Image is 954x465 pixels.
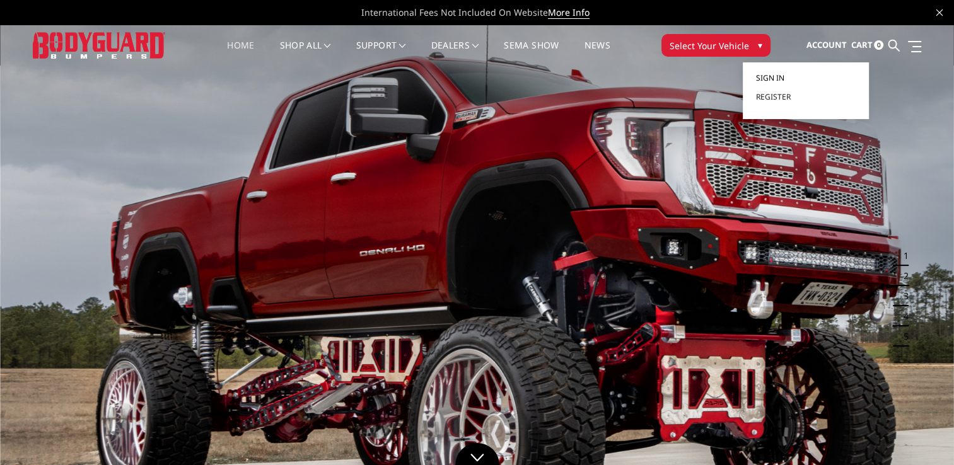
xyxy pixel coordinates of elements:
[896,326,909,347] button: 5 of 5
[227,41,254,66] a: Home
[670,39,749,52] span: Select Your Vehicle
[661,34,771,57] button: Select Your Vehicle
[851,39,872,50] span: Cart
[755,88,856,106] a: Register
[584,41,610,66] a: News
[896,286,909,306] button: 3 of 5
[896,266,909,286] button: 2 of 5
[891,405,954,465] iframe: Chat Widget
[455,443,499,465] a: Click to Down
[280,41,331,66] a: shop all
[33,32,165,58] img: BODYGUARD BUMPERS
[431,41,479,66] a: Dealers
[896,306,909,326] button: 4 of 5
[548,6,590,19] a: More Info
[755,91,790,102] span: Register
[896,246,909,266] button: 1 of 5
[504,41,559,66] a: SEMA Show
[806,28,846,62] a: Account
[874,40,883,50] span: 0
[806,39,846,50] span: Account
[851,28,883,62] a: Cart 0
[755,69,856,88] a: Sign in
[755,72,784,83] span: Sign in
[758,38,762,52] span: ▾
[356,41,406,66] a: Support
